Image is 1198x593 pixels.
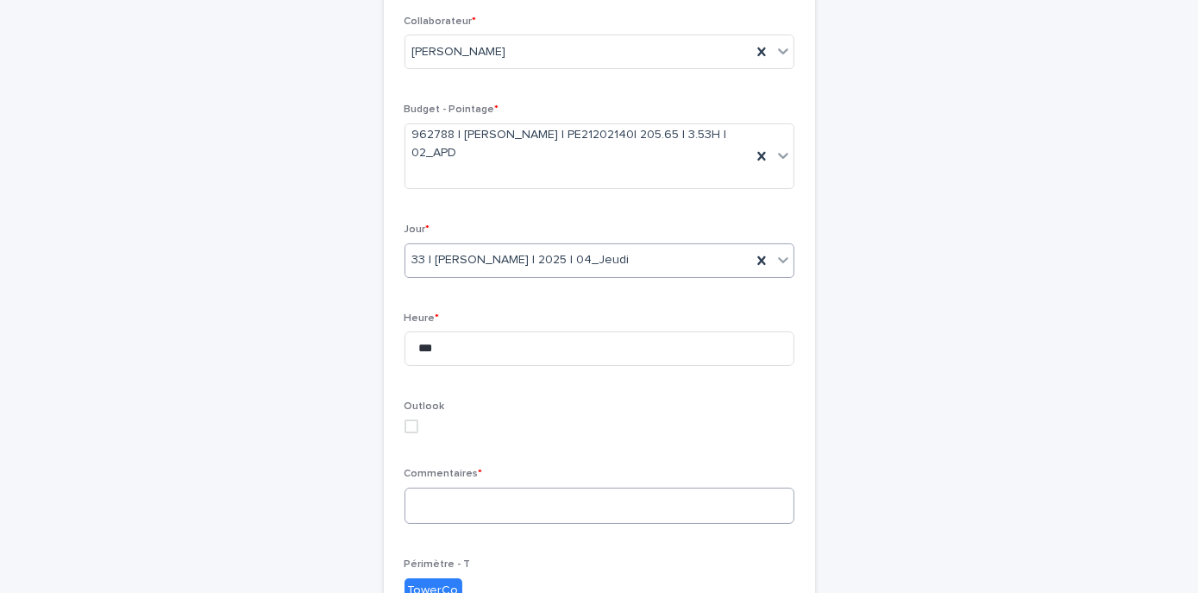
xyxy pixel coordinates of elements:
[405,16,477,27] span: Collaborateur
[405,559,471,570] span: Périmètre - T
[405,401,445,412] span: Outlook
[412,126,744,162] span: 962788 | [PERSON_NAME] | PE21202140| 205.65 | 3.53H | 02_APD
[405,104,499,115] span: Budget - Pointage
[405,224,430,235] span: Jour
[412,251,630,269] span: 33 | [PERSON_NAME] | 2025 | 04_Jeudi
[405,469,483,479] span: Commentaires
[405,313,440,324] span: Heure
[412,43,506,61] span: [PERSON_NAME]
